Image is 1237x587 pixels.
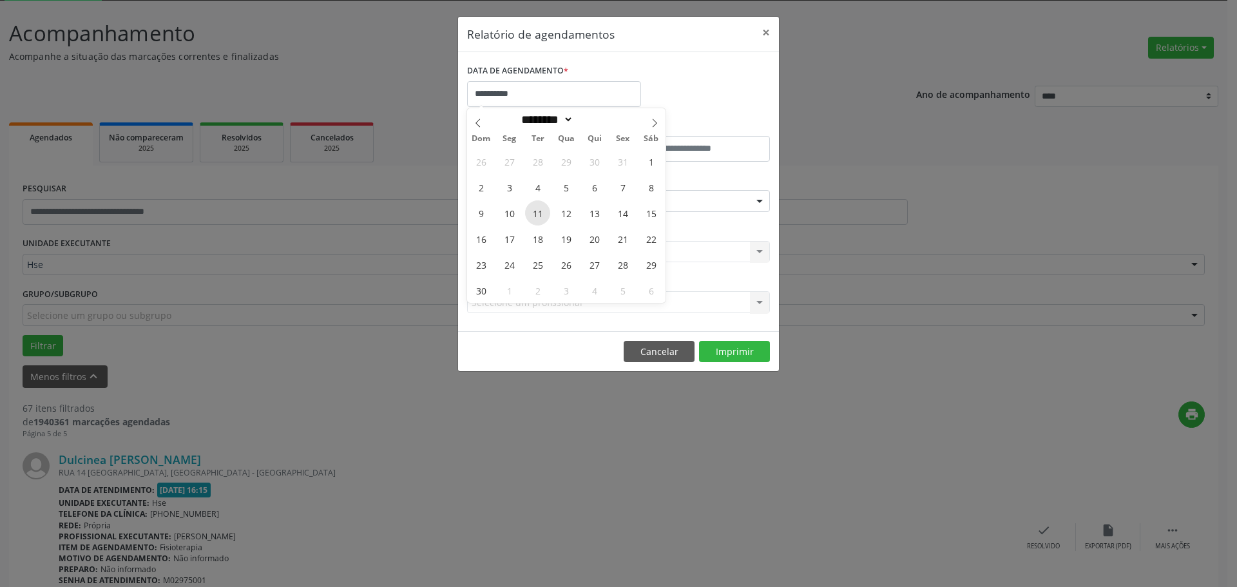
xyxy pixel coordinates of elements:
span: Novembro 10, 2025 [497,200,522,226]
button: Imprimir [699,341,770,363]
span: Novembro 28, 2025 [610,252,635,277]
span: Novembro 17, 2025 [497,226,522,251]
span: Outubro 27, 2025 [497,149,522,174]
span: Novembro 15, 2025 [638,200,664,226]
span: Novembro 23, 2025 [468,252,494,277]
input: Year [573,113,616,126]
span: Outubro 31, 2025 [610,149,635,174]
span: Novembro 4, 2025 [525,175,550,200]
span: Novembro 7, 2025 [610,175,635,200]
span: Sáb [637,135,666,143]
span: Dezembro 5, 2025 [610,278,635,303]
span: Novembro 19, 2025 [553,226,579,251]
span: Dezembro 1, 2025 [497,278,522,303]
span: Novembro 13, 2025 [582,200,607,226]
button: Close [753,17,779,48]
span: Novembro 24, 2025 [497,252,522,277]
label: ATÉ [622,116,770,136]
span: Outubro 26, 2025 [468,149,494,174]
label: DATA DE AGENDAMENTO [467,61,568,81]
h5: Relatório de agendamentos [467,26,615,43]
span: Novembro 6, 2025 [582,175,607,200]
span: Novembro 27, 2025 [582,252,607,277]
span: Dezembro 6, 2025 [638,278,664,303]
span: Novembro 18, 2025 [525,226,550,251]
span: Novembro 16, 2025 [468,226,494,251]
span: Dezembro 4, 2025 [582,278,607,303]
span: Dezembro 3, 2025 [553,278,579,303]
span: Outubro 29, 2025 [553,149,579,174]
span: Novembro 22, 2025 [638,226,664,251]
span: Qui [580,135,609,143]
button: Cancelar [624,341,695,363]
span: Novembro 1, 2025 [638,149,664,174]
span: Novembro 2, 2025 [468,175,494,200]
span: Dezembro 2, 2025 [525,278,550,303]
span: Outubro 30, 2025 [582,149,607,174]
span: Novembro 12, 2025 [553,200,579,226]
span: Novembro 25, 2025 [525,252,550,277]
span: Novembro 29, 2025 [638,252,664,277]
span: Novembro 26, 2025 [553,252,579,277]
span: Qua [552,135,580,143]
span: Novembro 8, 2025 [638,175,664,200]
span: Novembro 14, 2025 [610,200,635,226]
span: Novembro 20, 2025 [582,226,607,251]
span: Novembro 30, 2025 [468,278,494,303]
span: Novembro 9, 2025 [468,200,494,226]
select: Month [517,113,573,126]
span: Dom [467,135,495,143]
span: Ter [524,135,552,143]
span: Novembro 5, 2025 [553,175,579,200]
span: Outubro 28, 2025 [525,149,550,174]
span: Novembro 11, 2025 [525,200,550,226]
span: Novembro 3, 2025 [497,175,522,200]
span: Novembro 21, 2025 [610,226,635,251]
span: Seg [495,135,524,143]
span: Sex [609,135,637,143]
